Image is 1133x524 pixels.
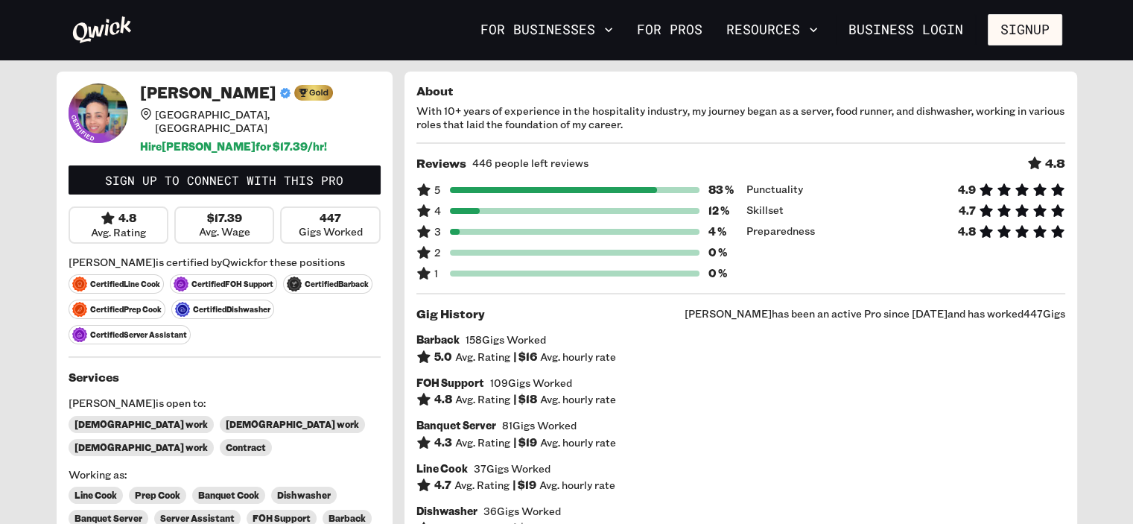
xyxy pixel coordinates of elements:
[434,393,452,406] h6: 4.8
[69,165,381,195] a: Sign up to connect with this Pro
[416,83,1065,98] h5: About
[466,333,546,347] span: 158 Gigs Worked
[91,226,146,239] span: Avg. Rating
[74,442,208,453] span: [DEMOGRAPHIC_DATA] work
[140,140,381,154] h6: Hire [PERSON_NAME] for $ 17.39 /hr!
[708,204,734,218] h6: 12 %
[329,513,366,524] span: Barback
[416,203,441,218] span: 4
[69,300,165,319] span: Certified Prep Cook
[416,376,484,390] h6: FOH Support
[434,350,452,364] h6: 5.0
[502,419,577,432] span: 81 Gigs Worked
[958,183,976,197] h6: 4.9
[72,277,87,291] img: svg+xml;base64,PHN2ZyB3aWR0aD0iNjQiIGhlaWdodD0iNjQiIHZpZXdCb3g9IjAgMCA2NCA2NCIgZmlsbD0ibm9uZSIgeG...
[416,306,485,321] h5: Gig History
[708,183,734,197] h6: 83 %
[631,17,708,42] a: For Pros
[69,325,191,344] span: Certified Server Assistant
[720,17,824,42] button: Resources
[74,513,142,524] span: Banquet Server
[708,225,734,239] h6: 4 %
[320,212,341,225] h6: 447
[454,479,510,492] span: Avg. Rating
[475,17,619,42] button: For Businesses
[746,183,803,198] span: Punctuality
[416,224,441,239] span: 3
[277,490,331,501] span: Dishwasher
[1045,156,1065,171] h5: 4.8
[74,419,208,430] span: [DEMOGRAPHIC_DATA] work
[685,307,1065,321] span: [PERSON_NAME] has been an active Pro since [DATE] and has worked 447 Gigs
[474,462,550,476] span: 37 Gigs Worked
[160,513,235,524] span: Server Assistant
[416,419,496,432] h6: Banquet Server
[540,350,616,364] span: Avg. hourly rate
[416,104,1065,130] span: With 10+ years of experience in the hospitality industry, my journey began as a server, food runn...
[416,245,441,260] span: 2
[287,277,302,291] img: svg+xml;base64,PHN2ZyB3aWR0aD0iNjQiIGhlaWdodD0iNjQiIHZpZXdCb3g9IjAgMCA2NCA2NCIgZmlsbD0ibm9uZSIgeG...
[283,274,372,294] span: Certified Barback
[416,462,468,476] h6: Line Cook
[959,204,976,218] h6: 4.7
[455,436,510,449] span: Avg. Rating
[490,376,572,390] span: 109 Gigs Worked
[155,108,381,134] span: [GEOGRAPHIC_DATA], [GEOGRAPHIC_DATA]
[513,350,537,364] h6: | $ 16
[207,212,242,225] h6: $17.39
[69,370,381,385] h5: Services
[226,419,359,430] span: [DEMOGRAPHIC_DATA] work
[174,277,188,291] img: svg+xml;base64,PHN2ZyB3aWR0aD0iNjQiIGhlaWdodD0iNjQiIHZpZXdCb3g9IjAgMCA2NCA2NCIgZmlsbD0ibm9uZSIgeG...
[253,513,311,524] span: FOH Support
[513,393,537,406] h6: | $ 18
[69,468,381,482] span: Working as:
[74,490,117,501] span: Line Cook
[836,14,976,45] a: Business Login
[455,350,510,364] span: Avg. Rating
[101,211,136,226] div: 4.8
[958,225,976,239] h6: 4.8
[140,83,276,102] h4: [PERSON_NAME]
[988,14,1062,45] button: Signup
[746,224,815,239] span: Preparedness
[69,397,381,410] span: [PERSON_NAME] is open to:
[434,436,452,449] h6: 4.3
[539,479,615,492] span: Avg. hourly rate
[708,246,734,259] h6: 0 %
[175,302,190,317] img: svg+xml;base64,PHN2ZyB3aWR0aD0iNjQiIGhlaWdodD0iNjQiIHZpZXdCb3g9IjAgMCA2NCA2NCIgZmlsbD0ibm9uZSIgeG...
[746,203,784,218] span: Skillset
[416,156,466,171] h5: Reviews
[69,274,164,294] span: Certified Line Cook
[226,442,266,453] span: Contract
[198,490,259,501] span: Banquet Cook
[416,183,441,198] span: 5
[135,490,180,501] span: Prep Cook
[472,157,588,170] span: 446 people left reviews
[170,274,277,294] span: Certified FOH Support
[455,393,510,406] span: Avg. Rating
[540,436,616,449] span: Avg. hourly rate
[72,302,87,317] img: svg+xml;base64,PHN2ZyB3aWR0aD0iNjQiIGhlaWdodD0iNjQiIHZpZXdCb3g9IjAgMCA2NCA2NCIgZmlsbD0ibm9uZSIgeG...
[171,300,274,319] span: Certified Dishwasher
[416,505,477,518] h6: Dishwasher
[299,225,363,239] span: Gigs Worked
[512,479,536,492] h6: | $ 19
[483,505,561,518] span: 36 Gigs Worked
[72,327,87,342] img: svg+xml;base64,PHN2ZyB3aWR0aD0iNjQiIGhlaWdodD0iNjQiIHZpZXdCb3g9IjAgMCA2NCA2NCIgZmlsbD0ibm9uZSIgeG...
[540,393,616,406] span: Avg. hourly rate
[708,267,734,280] h6: 0 %
[416,266,441,281] span: 1
[69,256,381,269] span: [PERSON_NAME] is certified by Qwick for these positions
[434,479,451,492] h6: 4.7
[416,333,460,347] h6: Barback
[199,225,250,239] span: Avg. Wage
[513,436,537,449] h6: | $ 19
